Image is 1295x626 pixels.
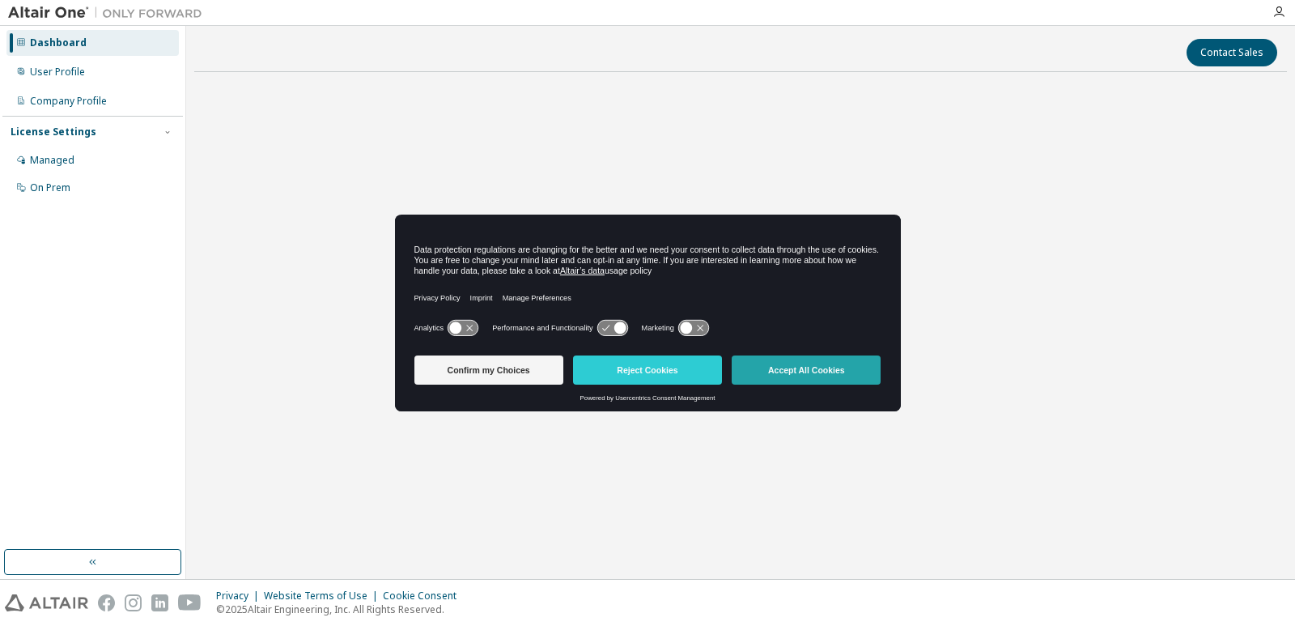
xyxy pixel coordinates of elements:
[1187,39,1277,66] button: Contact Sales
[178,594,202,611] img: youtube.svg
[30,95,107,108] div: Company Profile
[11,126,96,138] div: License Settings
[383,590,466,603] div: Cookie Consent
[264,590,383,603] div: Website Terms of Use
[30,181,70,194] div: On Prem
[30,154,74,167] div: Managed
[5,594,88,611] img: altair_logo.svg
[98,594,115,611] img: facebook.svg
[216,590,264,603] div: Privacy
[216,603,466,616] p: © 2025 Altair Engineering, Inc. All Rights Reserved.
[151,594,168,611] img: linkedin.svg
[30,36,87,49] div: Dashboard
[30,66,85,79] div: User Profile
[8,5,210,21] img: Altair One
[125,594,142,611] img: instagram.svg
